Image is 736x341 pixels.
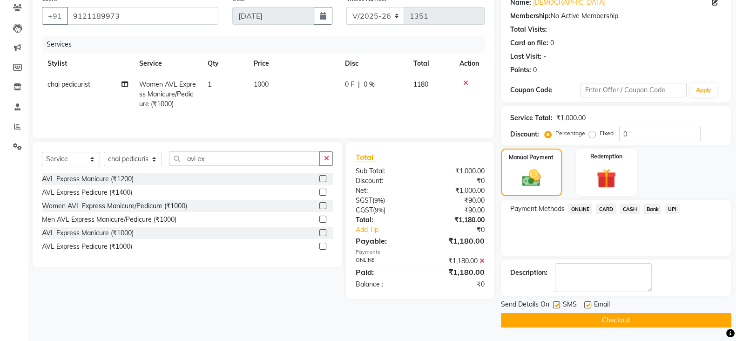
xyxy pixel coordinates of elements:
div: ₹1,180.00 [420,256,492,266]
div: Net: [348,186,420,196]
span: 0 % [363,80,374,89]
div: ₹1,000.00 [420,166,492,176]
span: | [358,80,359,89]
div: Last Visit: [510,52,541,61]
span: CASH [620,204,640,214]
th: Action [454,53,485,74]
div: Description: [510,268,547,278]
div: - [543,52,546,61]
div: ₹0 [420,176,492,186]
span: Women AVL Express Manicure/Pedicure (₹1000) [139,80,196,108]
div: ₹1,000.00 [556,113,586,123]
span: Bank [643,204,662,214]
th: Total [408,53,454,74]
div: ₹1,180.00 [420,266,492,278]
div: AVL Express Manicure (₹1000) [42,228,134,238]
div: Payments [355,248,484,256]
input: Enter Offer / Coupon Code [581,83,687,97]
div: ₹1,180.00 [420,235,492,246]
span: 1180 [413,80,428,89]
span: Send Details On [501,300,549,311]
th: Service [134,53,203,74]
div: Total: [348,215,420,225]
div: 0 [533,65,537,75]
span: ONLINE [568,204,593,214]
span: Email [594,300,610,311]
div: ₹1,000.00 [420,186,492,196]
span: CARD [596,204,616,214]
div: ₹1,180.00 [420,215,492,225]
div: ₹90.00 [420,196,492,205]
div: Service Total: [510,113,553,123]
input: Search by Name/Mobile/Email/Code [67,7,218,25]
div: AVL Express Pedicure (₹1000) [42,242,132,252]
th: Disc [339,53,407,74]
span: UPI [665,204,680,214]
div: Paid: [348,266,420,278]
div: Discount: [510,130,539,139]
th: Price [248,53,339,74]
div: Sub Total: [348,166,420,176]
span: 9% [374,206,383,214]
span: SGST [355,196,372,205]
div: ₹90.00 [420,205,492,215]
div: Balance : [348,280,420,289]
button: Checkout [501,313,731,327]
input: Search or Scan [169,151,320,166]
div: 0 [550,38,554,48]
div: Coupon Code [510,85,581,95]
div: No Active Membership [510,11,722,21]
span: chai pedicurist [47,80,90,89]
div: ₹0 [420,280,492,289]
div: Women AVL Express Manicure/Pedicure (₹1000) [42,201,187,211]
button: +91 [42,7,68,25]
label: Redemption [590,152,622,161]
th: Stylist [42,53,134,74]
div: Total Visits: [510,25,547,34]
span: 1 [208,80,211,89]
div: Payable: [348,235,420,246]
div: ( ) [348,205,420,215]
span: Total [355,152,377,162]
div: Membership: [510,11,551,21]
div: ₹0 [432,225,492,235]
span: 0 F [344,80,354,89]
div: Men AVL Express Manicure/Pedicure (₹1000) [42,215,176,225]
img: _gift.svg [590,166,622,191]
div: AVL Express Manicure (₹1200) [42,174,134,184]
label: Percentage [555,129,585,137]
div: Card on file: [510,38,548,48]
div: Points: [510,65,531,75]
span: CGST [355,206,372,214]
span: SMS [563,300,577,311]
span: 1000 [254,80,269,89]
div: Services [43,36,492,53]
div: Discount: [348,176,420,186]
th: Qty [202,53,248,74]
button: Apply [690,83,717,97]
div: ( ) [348,196,420,205]
div: AVL Express Pedicure (₹1400) [42,188,132,198]
span: 9% [374,197,383,204]
label: Fixed [600,129,614,137]
div: ONLINE [348,256,420,266]
img: _cash.svg [516,167,547,189]
label: Manual Payment [509,153,554,162]
a: Add Tip [348,225,432,235]
span: Payment Methods [510,204,565,214]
